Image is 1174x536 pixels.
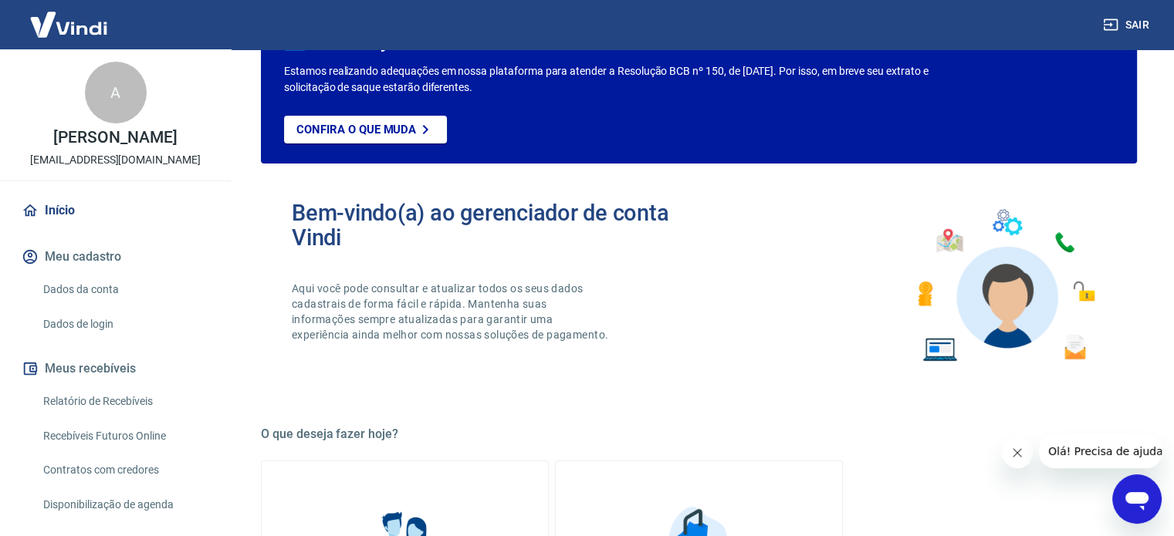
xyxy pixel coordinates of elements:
p: Confira o que muda [296,123,416,137]
button: Meu cadastro [19,240,212,274]
a: Dados da conta [37,274,212,305]
a: Confira o que muda [284,116,447,143]
h2: Bem-vindo(a) ao gerenciador de conta Vindi [292,201,699,250]
div: A [85,62,147,123]
img: Vindi [19,1,119,48]
button: Sair [1100,11,1155,39]
button: Meus recebíveis [19,352,212,386]
a: Início [19,194,212,228]
span: Olá! Precisa de ajuda? [9,11,130,23]
iframe: Close message [1002,437,1033,468]
a: Dados de login [37,308,212,340]
a: Relatório de Recebíveis [37,386,212,417]
h5: O que deseja fazer hoje? [261,426,1137,442]
a: Contratos com credores [37,454,212,486]
iframe: Button to launch messaging window [1112,474,1162,524]
img: Imagem de um avatar masculino com diversos icones exemplificando as funcionalidades do gerenciado... [904,201,1106,371]
p: [EMAIL_ADDRESS][DOMAIN_NAME] [30,152,201,168]
p: Estamos realizando adequações em nossa plataforma para atender a Resolução BCB nº 150, de [DATE].... [284,63,948,96]
p: Aqui você pode consultar e atualizar todos os seus dados cadastrais de forma fácil e rápida. Mant... [292,281,611,342]
iframe: Message from company [1039,434,1162,468]
p: [PERSON_NAME] [53,130,177,146]
a: Disponibilização de agenda [37,489,212,521]
a: Recebíveis Futuros Online [37,420,212,452]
